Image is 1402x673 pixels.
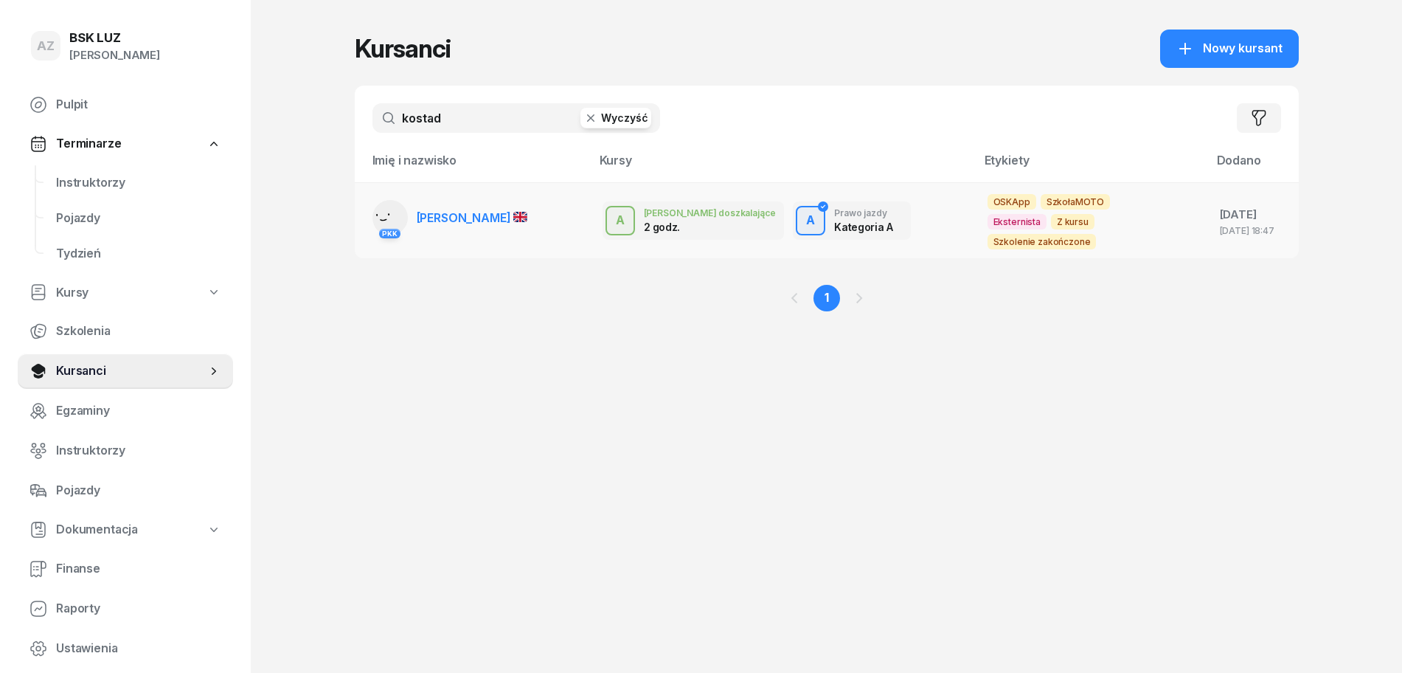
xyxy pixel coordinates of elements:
[56,559,221,579] span: Finanse
[988,214,1047,229] span: Eksternista
[800,208,821,233] div: A
[18,127,233,161] a: Terminarze
[56,134,121,153] span: Terminarze
[18,393,233,429] a: Egzaminy
[355,151,591,182] th: Imię i nazwisko
[44,201,233,236] a: Pojazdy
[796,206,825,235] button: A
[18,276,233,310] a: Kursy
[610,208,631,233] div: A
[37,40,55,52] span: AZ
[372,200,528,235] a: PKK[PERSON_NAME]
[44,165,233,201] a: Instruktorzy
[18,591,233,627] a: Raporty
[18,87,233,122] a: Pulpit
[834,221,892,233] div: Kategoria A
[56,441,221,460] span: Instruktorzy
[644,208,776,218] div: [PERSON_NAME] doszkalające
[56,401,221,421] span: Egzaminy
[1203,39,1283,58] span: Nowy kursant
[56,639,221,658] span: Ustawienia
[18,513,233,547] a: Dokumentacja
[988,234,1097,249] span: Szkolenie zakończone
[1208,151,1299,182] th: Dodano
[379,229,400,238] div: PKK
[1220,205,1287,224] div: [DATE]
[69,32,160,44] div: BSK LUZ
[18,473,233,508] a: Pojazdy
[417,210,528,225] span: [PERSON_NAME]
[834,208,892,218] div: Prawo jazdy
[18,433,233,469] a: Instruktorzy
[56,173,221,193] span: Instruktorzy
[18,551,233,587] a: Finanse
[1160,30,1299,68] button: Nowy kursant
[44,236,233,272] a: Tydzień
[56,520,138,539] span: Dokumentacja
[580,108,651,128] button: Wyczyść
[813,285,840,311] a: 1
[1051,214,1094,229] span: Z kursu
[56,481,221,500] span: Pojazdy
[988,194,1036,210] span: OSKApp
[56,599,221,618] span: Raporty
[56,322,221,341] span: Szkolenia
[355,35,451,62] h1: Kursanci
[56,209,221,228] span: Pojazdy
[69,46,160,65] div: [PERSON_NAME]
[644,221,721,233] div: 2 godz.
[372,103,660,133] input: Szukaj
[18,314,233,349] a: Szkolenia
[18,631,233,666] a: Ustawienia
[1041,194,1110,210] span: SzkołaMOTO
[56,244,221,263] span: Tydzień
[56,362,207,381] span: Kursanci
[18,353,233,389] a: Kursanci
[56,283,89,303] span: Kursy
[605,206,635,235] button: A
[1220,226,1287,235] div: [DATE] 18:47
[976,151,1208,182] th: Etykiety
[56,95,221,114] span: Pulpit
[591,151,976,182] th: Kursy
